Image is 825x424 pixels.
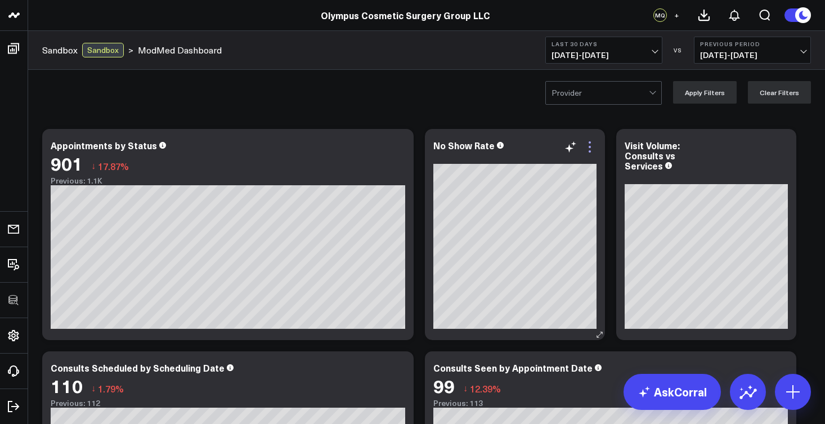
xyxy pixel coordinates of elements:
span: ↓ [91,159,96,173]
span: [DATE] - [DATE] [552,51,656,60]
div: > [42,43,133,57]
span: 12.39% [470,382,501,395]
a: AskCorral [624,374,721,410]
span: [DATE] - [DATE] [700,51,805,60]
a: ModMed Dashboard [138,44,222,56]
div: Consults Seen by Appointment Date [433,361,593,374]
b: Last 30 Days [552,41,656,47]
div: Previous: 112 [51,399,405,408]
div: MQ [653,8,667,22]
div: No Show Rate [433,139,495,151]
div: Previous: 113 [433,399,788,408]
button: Previous Period[DATE]-[DATE] [694,37,811,64]
div: Consults Scheduled by Scheduling Date [51,361,225,374]
span: 1.79% [98,382,124,395]
div: Previous: 1.1K [51,176,405,185]
div: 99 [433,376,455,396]
button: Apply Filters [673,81,737,104]
button: Last 30 Days[DATE]-[DATE] [545,37,662,64]
span: + [674,11,679,19]
div: Appointments by Status [51,139,157,151]
div: Visit Volume: Consults vs Services [625,139,680,172]
b: Previous Period [700,41,805,47]
button: Clear Filters [748,81,811,104]
div: VS [668,47,688,53]
div: 110 [51,376,83,396]
a: Olympus Cosmetic Surgery Group LLC [321,9,490,21]
span: ↓ [463,381,468,396]
a: Sandbox [42,44,78,56]
button: + [670,8,683,22]
span: 17.87% [98,160,129,172]
div: 901 [51,153,83,173]
span: ↓ [91,381,96,396]
div: Sandbox [82,43,124,57]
